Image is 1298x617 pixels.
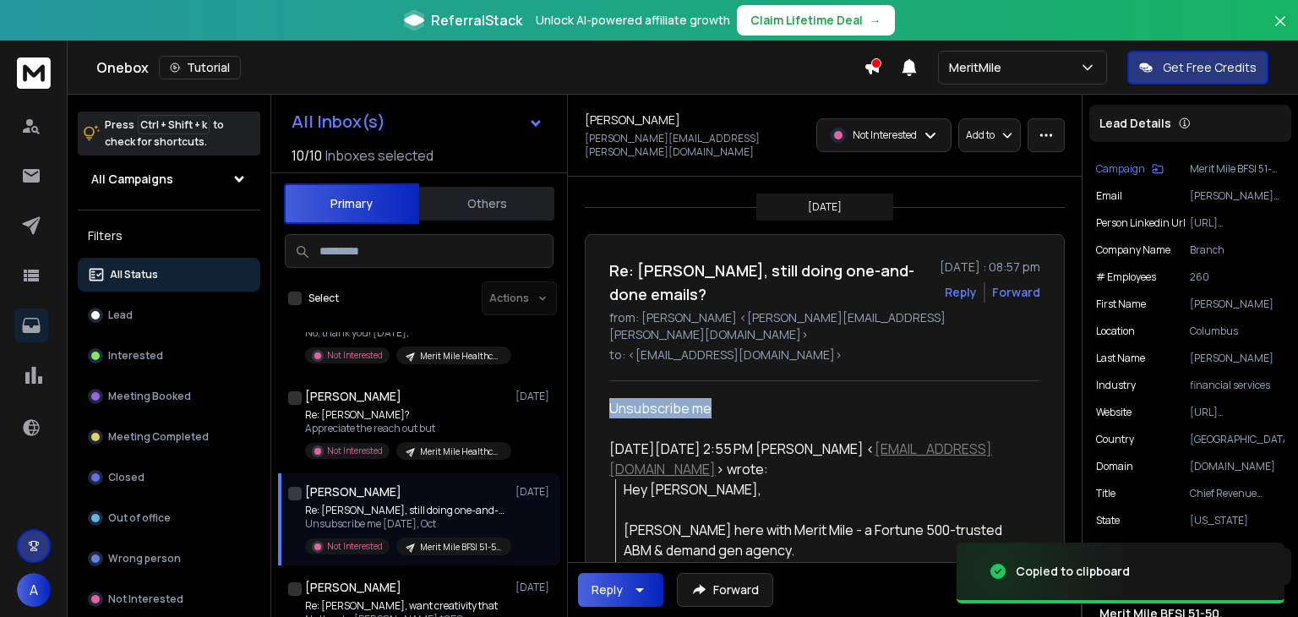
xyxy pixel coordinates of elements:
button: Lead [78,298,260,332]
button: Reply [578,573,663,607]
h3: Inboxes selected [325,145,434,166]
h1: [PERSON_NAME] [305,579,401,596]
button: Campaign [1096,162,1164,176]
p: [PERSON_NAME] [1190,352,1284,365]
p: Merit Mile Healthcare Software , 51-500, [GEOGRAPHIC_DATA] [420,445,501,458]
p: Country [1096,433,1134,446]
p: Lead Details [1099,115,1171,132]
button: A [17,573,51,607]
span: → [870,12,881,29]
button: All Status [78,258,260,292]
p: Company Name [1096,243,1170,257]
p: [PERSON_NAME][EMAIL_ADDRESS][PERSON_NAME][DOMAIN_NAME] [585,132,806,159]
div: Forward [992,284,1040,301]
p: Re: [PERSON_NAME], want creativity that [305,599,508,613]
p: Not Interested [327,349,383,362]
p: Not Interested [327,540,383,553]
p: Lead [108,308,133,322]
p: Branch [1190,243,1284,257]
p: Merit Mile BFSI 51-50, [GEOGRAPHIC_DATA] [420,541,501,554]
p: financial services [1190,379,1284,392]
p: Closed [108,471,145,484]
p: No, thank you! [DATE], [305,326,508,340]
p: [DOMAIN_NAME] [1190,460,1284,473]
h3: Filters [78,224,260,248]
p: Appreciate the reach out but [305,422,508,435]
p: [DATE] [515,581,554,594]
button: Meeting Completed [78,420,260,454]
p: [PERSON_NAME][EMAIL_ADDRESS][PERSON_NAME][DOMAIN_NAME] [1190,189,1284,203]
p: Unsubscribe me [DATE], Oct [305,517,508,531]
button: Tutorial [159,56,241,79]
div: Reply [592,582,623,598]
p: Merit Mile BFSI 51-50, [GEOGRAPHIC_DATA] [1190,162,1284,176]
h1: All Inbox(s) [292,113,385,130]
p: Get Free Credits [1163,59,1257,76]
button: Meeting Booked [78,379,260,413]
p: Re: [PERSON_NAME], still doing one-and-done [305,504,508,517]
button: All Inbox(s) [278,105,557,139]
p: Columbus [1190,325,1284,338]
button: Primary [284,183,419,224]
h1: [PERSON_NAME] [585,112,680,128]
p: Not Interested [327,445,383,457]
div: [PERSON_NAME] here with Merit Mile - a Fortune 500-trusted ABM & demand gen agency. [624,520,1027,560]
div: Unsubscribe me [609,398,1027,418]
h1: Re: [PERSON_NAME], still doing one-and-done emails? [609,259,930,306]
button: Reply [945,284,977,301]
div: Hey [PERSON_NAME], [624,479,1027,500]
h1: [PERSON_NAME] [305,388,401,405]
p: Person Linkedin Url [1096,216,1186,230]
p: Wrong person [108,552,181,565]
h1: All Campaigns [91,171,173,188]
p: domain [1096,460,1133,473]
button: All Campaigns [78,162,260,196]
p: MeritMile [949,59,1008,76]
p: [US_STATE] [1190,514,1284,527]
p: Re: [PERSON_NAME]? [305,408,508,422]
div: Copied to clipboard [1016,563,1130,580]
button: Claim Lifetime Deal→ [737,5,895,35]
p: from: [PERSON_NAME] <[PERSON_NAME][EMAIL_ADDRESS][PERSON_NAME][DOMAIN_NAME]> [609,309,1040,343]
p: Not Interested [853,128,917,142]
div: [DATE][DATE] 2:55 PM [PERSON_NAME] < > wrote: [609,439,1027,479]
p: [DATE] [515,485,554,499]
p: Out of office [108,511,171,525]
p: [DATE] [515,390,554,403]
div: Onebox [96,56,864,79]
span: 10 / 10 [292,145,322,166]
button: Out of office [78,501,260,535]
p: [PERSON_NAME] [1190,298,1284,311]
button: Interested [78,339,260,373]
span: ReferralStack [431,10,522,30]
p: Chief Revenue Officer (CRO) [1190,487,1284,500]
button: Forward [677,573,773,607]
button: Others [419,185,554,222]
p: Add to [966,128,995,142]
span: Ctrl + Shift + k [138,115,210,134]
p: State [1096,514,1120,527]
button: Get Free Credits [1127,51,1268,85]
p: title [1096,487,1115,500]
p: [GEOGRAPHIC_DATA] [1190,433,1284,446]
p: # Employees [1096,270,1156,284]
p: Press to check for shortcuts. [105,117,224,150]
p: [DATE] : 08:57 pm [940,259,1040,276]
p: [URL][DOMAIN_NAME][PERSON_NAME] [1190,216,1284,230]
button: Not Interested [78,582,260,616]
p: to: <[EMAIL_ADDRESS][DOMAIN_NAME]> [609,347,1040,363]
p: website [1096,406,1132,419]
p: Meeting Completed [108,430,209,444]
button: Wrong person [78,542,260,576]
p: [DATE] [808,200,842,214]
p: First Name [1096,298,1146,311]
button: Close banner [1269,10,1291,51]
p: All Status [110,268,158,281]
p: Unlock AI-powered affiliate growth [536,12,730,29]
p: Last Name [1096,352,1145,365]
p: industry [1096,379,1136,392]
h1: [PERSON_NAME] [305,483,401,500]
p: Interested [108,349,163,363]
p: Not Interested [108,592,183,606]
